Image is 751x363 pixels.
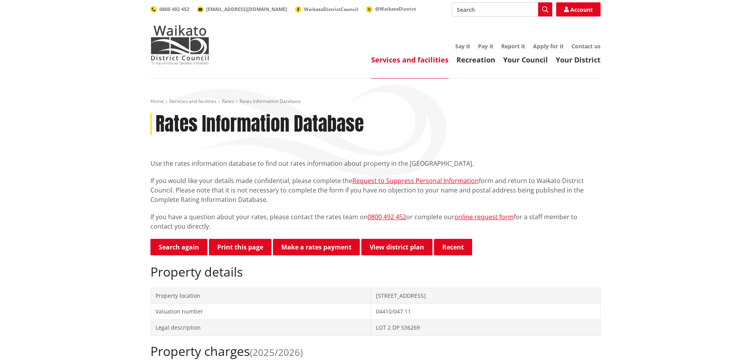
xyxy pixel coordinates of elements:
span: (2025/2026) [250,346,303,359]
input: Search input [452,2,552,16]
button: Recent [434,239,472,255]
span: Rates Information Database [240,98,301,104]
a: Pay it [478,42,493,50]
a: online request form [454,213,514,221]
h1: Rates Information Database [156,113,364,136]
a: View district plan [361,239,432,255]
td: Legal description [151,319,371,335]
a: Contact us [571,42,601,50]
a: Your District [556,55,601,64]
a: Home [150,98,164,104]
h2: Property details [150,264,601,279]
a: Your Council [503,55,548,64]
img: Waikato District Council - Te Kaunihera aa Takiwaa o Waikato [150,25,209,64]
td: Valuation number [151,304,371,320]
a: Services and facilities [169,98,216,104]
a: Account [556,2,601,16]
a: Services and facilities [371,55,449,64]
a: Say it [455,42,470,50]
a: Report it [501,42,525,50]
span: [EMAIL_ADDRESS][DOMAIN_NAME] [206,6,287,13]
a: 0800 492 452 [150,6,189,13]
span: @WaikatoDistrict [375,5,416,12]
td: 04410/047.11 [371,304,600,320]
nav: breadcrumb [150,98,601,105]
td: LOT 2 DP 536269 [371,319,600,335]
td: Property location [151,288,371,304]
p: If you would like your details made confidential, please complete the form and return to Waikato ... [150,176,601,204]
a: WaikatoDistrictCouncil [295,6,358,13]
a: @WaikatoDistrict [366,5,416,12]
p: If you have a question about your rates, please contact the rates team on or complete our for a s... [150,212,601,231]
span: 0800 492 452 [159,6,189,13]
td: [STREET_ADDRESS] [371,288,600,304]
a: 0800 492 452 [368,213,406,221]
a: Search again [150,239,207,255]
a: Apply for it [533,42,564,50]
h2: Property charges [150,344,601,359]
a: Recreation [456,55,495,64]
a: Rates [222,98,234,104]
a: Request to Suppress Personal Information [352,176,479,185]
button: Print this page [209,239,271,255]
span: WaikatoDistrictCouncil [304,6,358,13]
a: [EMAIL_ADDRESS][DOMAIN_NAME] [197,6,287,13]
p: Use the rates information database to find out rates information about property in the [GEOGRAPHI... [150,159,601,168]
a: Make a rates payment [273,239,360,255]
